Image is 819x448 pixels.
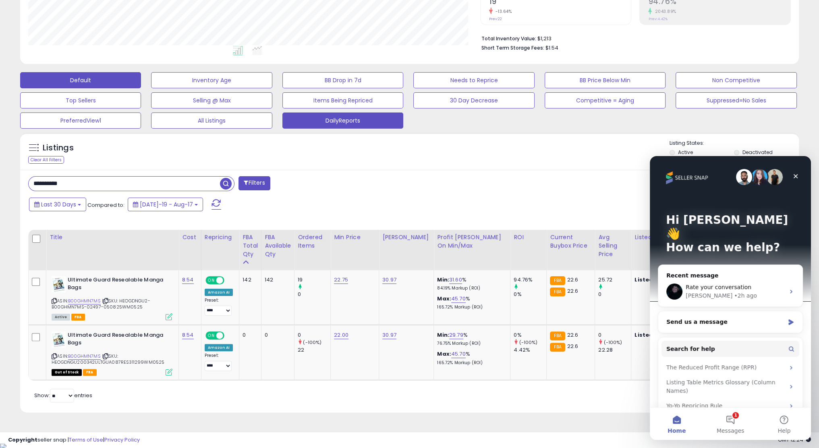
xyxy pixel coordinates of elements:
[223,277,236,284] span: OFF
[634,276,701,283] div: $33.75
[550,233,591,250] div: Current Buybox Price
[151,72,272,88] button: Inventory Age
[34,392,92,399] span: Show: entries
[303,339,321,346] small: (-100%)
[68,353,101,360] a: B00GHMN7MS
[567,342,578,350] span: 22.6
[52,369,82,376] span: All listings that are currently out of stock and unavailable for purchase on Amazon
[598,291,631,298] div: 0
[182,276,194,284] a: 8.54
[206,332,216,339] span: ON
[52,298,150,310] span: | SKU: HEOGDNGU2-B00GHMN7MS-02497-050825WM0525
[69,436,103,444] a: Terms of Use
[41,200,76,208] span: Last 30 Days
[20,92,141,108] button: Top Sellers
[104,436,140,444] a: Privacy Policy
[567,276,578,283] span: 22.6
[43,142,74,154] h5: Listings
[545,72,666,88] button: BB Price Below Min
[652,8,676,15] small: 2043.89%
[20,113,141,129] button: PreferredView1
[413,92,534,108] button: 30 Day Decrease
[437,331,449,339] b: Min:
[205,298,233,316] div: Preset:
[437,295,504,310] div: %
[52,353,164,365] span: | SKU: HEOGDNGU200342ULTGUA087RES311299WM0525
[634,331,671,339] b: Listed Price:
[182,233,198,242] div: Cost
[550,288,565,296] small: FBA
[437,233,507,250] div: Profit [PERSON_NAME] on Min/Max
[676,72,796,88] button: Non Competitive
[334,331,348,339] a: 22.00
[634,233,704,242] div: Listed Price
[634,331,701,339] div: $43.75
[205,353,233,371] div: Preset:
[243,233,258,258] div: FBA Total Qty
[550,331,565,340] small: FBA
[550,276,565,285] small: FBA
[52,331,66,348] img: 41UEUPMlqRL._SL40_.jpg
[298,346,330,354] div: 22
[71,314,85,321] span: FBA
[298,233,327,250] div: Ordered Items
[545,44,558,52] span: $1.54
[68,298,101,304] a: B00GHMN7MS
[52,276,66,292] img: 41UEUPMlqRL._SL40_.jpg
[298,291,330,298] div: 0
[437,360,504,366] p: 165.72% Markup (ROI)
[298,276,330,283] div: 19
[437,331,504,346] div: %
[382,233,430,242] div: [PERSON_NAME]
[334,276,348,284] a: 22.75
[382,276,396,284] a: 30.97
[243,331,255,339] div: 0
[550,343,565,352] small: FBA
[676,92,796,108] button: Suppressed=No Sales
[298,331,330,339] div: 0
[650,156,811,440] iframe: Intercom live chat
[598,276,631,283] div: 25.72
[28,156,64,164] div: Clear All Filters
[493,8,512,15] small: -13.64%
[8,436,140,444] div: seller snap | |
[742,149,773,156] label: Deactivated
[603,339,622,346] small: (-100%)
[265,233,291,258] div: FBA Available Qty
[514,233,543,242] div: ROI
[514,346,546,354] div: 4.42%
[567,331,578,339] span: 22.6
[598,331,631,339] div: 0
[206,277,216,284] span: ON
[437,295,451,302] b: Max:
[52,331,172,375] div: ASIN:
[20,72,141,88] button: Default
[382,331,396,339] a: 30.97
[413,72,534,88] button: Needs to Reprice
[282,113,403,129] button: DailyReports
[223,332,236,339] span: OFF
[182,331,194,339] a: 8.54
[598,233,628,258] div: Avg Selling Price
[481,44,544,51] b: Short Term Storage Fees:
[29,198,86,211] button: Last 30 Days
